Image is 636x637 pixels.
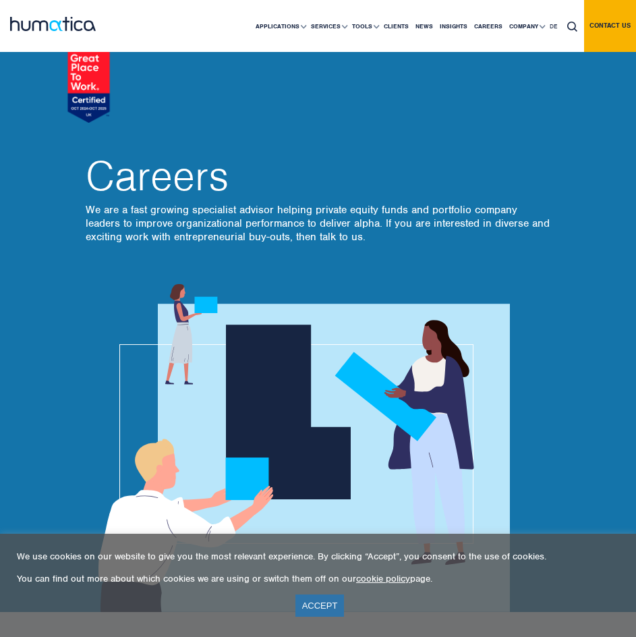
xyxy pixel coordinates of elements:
[308,1,349,52] a: Services
[356,573,410,584] a: cookie policy
[295,594,345,617] a: ACCEPT
[17,551,619,562] p: We use cookies on our website to give you the most relevant experience. By clicking “Accept”, you...
[412,1,436,52] a: News
[86,203,551,244] p: We are a fast growing specialist advisor helping private equity funds and portfolio company leade...
[10,17,96,31] img: logo
[17,573,619,584] p: You can find out more about which cookies we are using or switch them off on our page.
[380,1,412,52] a: Clients
[349,1,380,52] a: Tools
[471,1,506,52] a: Careers
[506,1,546,52] a: Company
[252,1,308,52] a: Applications
[86,156,551,196] h2: Careers
[86,284,510,612] img: about_banner1
[550,22,557,30] span: DE
[546,1,560,52] a: DE
[567,22,577,32] img: search_icon
[436,1,471,52] a: Insights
